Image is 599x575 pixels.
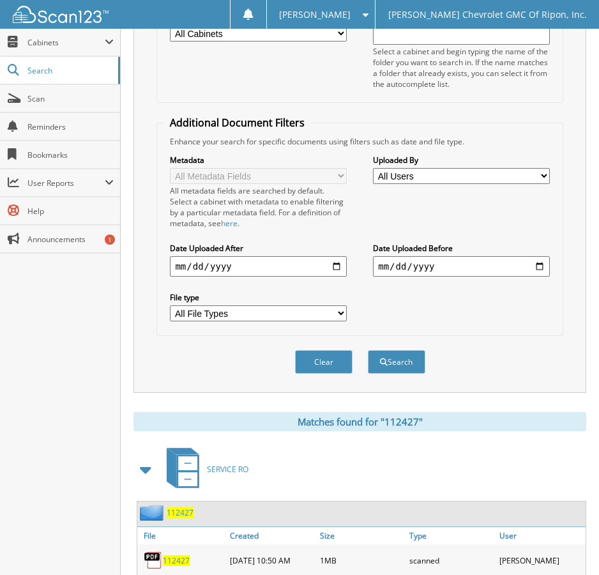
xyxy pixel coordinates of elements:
[207,464,248,475] span: SERVICE RO
[406,548,496,573] div: scanned
[373,243,549,254] label: Date Uploaded Before
[27,121,114,132] span: Reminders
[373,46,549,89] div: Select a cabinet and begin typing the name of the folder you want to search in. If the name match...
[227,548,316,573] div: [DATE] 10:50 AM
[159,444,248,494] a: SERVICE RO
[27,206,114,217] span: Help
[535,514,599,575] iframe: Chat Widget
[406,527,496,544] a: Type
[388,11,587,19] span: [PERSON_NAME] Chevrolet GMC Of Ripon, Inc.
[368,350,425,374] button: Search
[27,234,114,245] span: Announcements
[317,527,406,544] a: Size
[496,527,586,544] a: User
[27,65,112,76] span: Search
[496,548,586,573] div: [PERSON_NAME]
[137,527,227,544] a: File
[317,548,406,573] div: 1MB
[295,350,353,374] button: Clear
[163,136,556,147] div: Enhance your search for specific documents using filters such as date and file type.
[227,527,316,544] a: Created
[140,505,167,521] img: folder2.png
[279,11,351,19] span: [PERSON_NAME]
[170,155,346,165] label: Metadata
[144,551,163,570] img: PDF.png
[105,234,115,245] div: 1
[27,37,105,48] span: Cabinets
[167,507,193,518] a: 112427
[170,292,346,303] label: File type
[27,178,105,188] span: User Reports
[221,218,238,229] a: here
[170,256,346,277] input: start
[27,149,114,160] span: Bookmarks
[170,185,346,229] div: All metadata fields are searched by default. Select a cabinet with metadata to enable filtering b...
[373,155,549,165] label: Uploaded By
[133,412,586,431] div: Matches found for "112427"
[27,93,114,104] span: Scan
[13,6,109,23] img: scan123-logo-white.svg
[163,116,311,130] legend: Additional Document Filters
[163,555,190,566] a: 112427
[373,256,549,277] input: end
[170,243,346,254] label: Date Uploaded After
